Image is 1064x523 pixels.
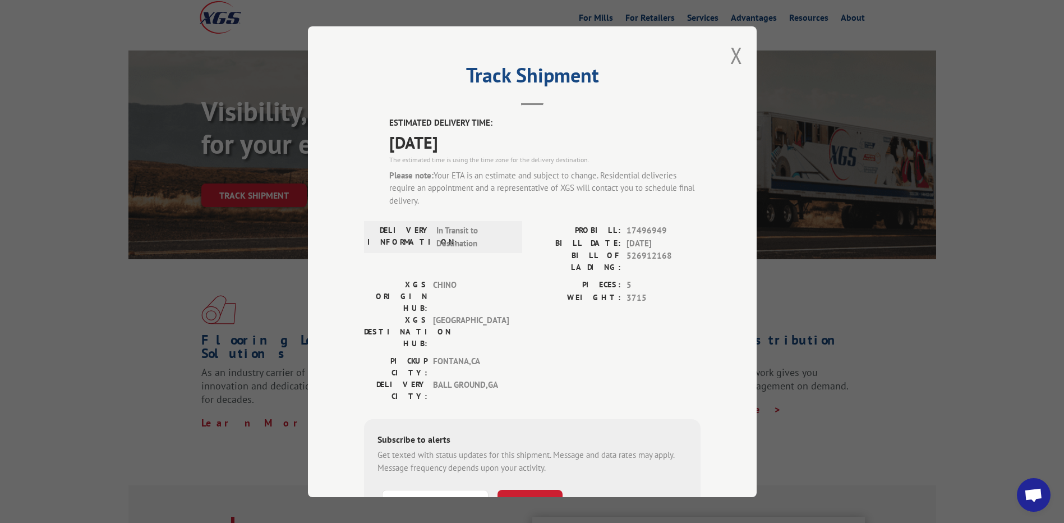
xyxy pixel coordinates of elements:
label: XGS DESTINATION HUB: [364,314,427,350]
input: Phone Number [382,490,489,513]
span: [DATE] [627,237,701,250]
div: The estimated time is using the time zone for the delivery destination. [389,154,701,164]
span: In Transit to Destination [436,224,512,250]
label: XGS ORIGIN HUB: [364,279,427,314]
span: FONTANA , CA [433,355,509,379]
span: 17496949 [627,224,701,237]
button: SUBSCRIBE [498,490,563,513]
label: PIECES: [532,279,621,292]
span: CHINO [433,279,509,314]
a: Open chat [1017,478,1051,512]
label: ESTIMATED DELIVERY TIME: [389,117,701,130]
label: PICKUP CITY: [364,355,427,379]
button: Close modal [730,40,743,70]
span: 3715 [627,291,701,304]
label: BILL OF LADING: [532,250,621,273]
label: PROBILL: [532,224,621,237]
span: [GEOGRAPHIC_DATA] [433,314,509,350]
strong: Please note: [389,169,434,180]
span: 526912168 [627,250,701,273]
span: 5 [627,279,701,292]
span: BALL GROUND , GA [433,379,509,402]
label: DELIVERY CITY: [364,379,427,402]
div: Subscribe to alerts [377,433,687,449]
label: WEIGHT: [532,291,621,304]
h2: Track Shipment [364,67,701,89]
label: BILL DATE: [532,237,621,250]
span: [DATE] [389,129,701,154]
div: Your ETA is an estimate and subject to change. Residential deliveries require an appointment and ... [389,169,701,207]
label: DELIVERY INFORMATION: [367,224,431,250]
div: Get texted with status updates for this shipment. Message and data rates may apply. Message frequ... [377,449,687,474]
